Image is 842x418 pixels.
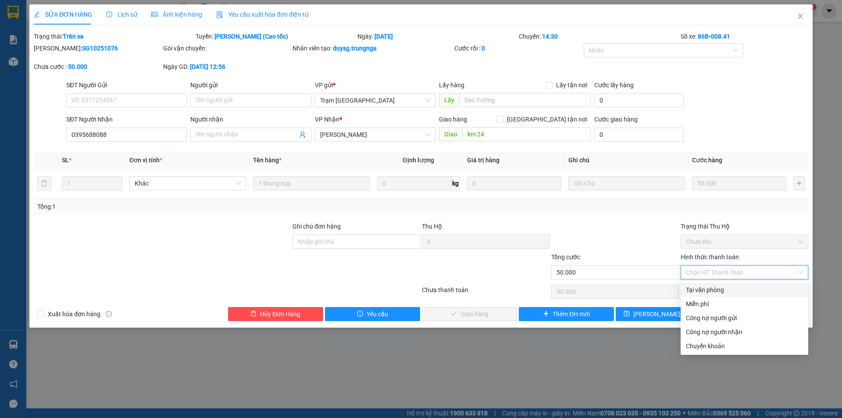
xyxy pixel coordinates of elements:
div: VP gửi [315,80,435,90]
span: VP Nhận [315,116,339,123]
div: SĐT Người Nhận [66,114,187,124]
button: plus [793,176,805,190]
span: Định lượng [403,157,434,164]
span: [GEOGRAPHIC_DATA] tận nơi [503,114,591,124]
div: Chuyến: [518,32,680,41]
div: Cước gửi hàng sẽ được ghi vào công nợ của người nhận [681,325,808,339]
span: Ảnh kiện hàng [151,11,202,18]
span: Trạm Sài Gòn [320,94,430,107]
span: Hủy Đơn Hàng [260,309,300,319]
span: Yêu cầu [367,309,388,319]
span: Chọn HT Thanh Toán [686,266,803,279]
b: 86B-008.41 [698,33,730,40]
span: plus [543,311,549,318]
span: Cước hàng [692,157,722,164]
span: Thêm ĐH mới [553,309,590,319]
span: Yêu cầu xuất hóa đơn điện tử [216,11,309,18]
span: exclamation-circle [357,311,363,318]
span: Chưa thu [686,235,803,248]
div: Nhân viên tạo: [293,43,453,53]
span: clock-circle [106,11,112,18]
span: SỬA ĐƠN HÀNG [34,11,92,18]
input: Cước giao hàng [594,128,684,142]
span: Lấy hàng [439,82,464,89]
b: [PERSON_NAME] (Cao tốc) [214,33,288,40]
span: Thu Hộ [422,223,442,230]
th: Ghi chú [565,152,689,169]
div: Ngày GD: [163,62,291,71]
label: Ghi chú đơn hàng [293,223,341,230]
button: delete [37,176,51,190]
span: Lấy [439,93,459,107]
span: Xuất hóa đơn hàng [44,309,104,319]
div: Cước rồi : [454,43,582,53]
span: Tên hàng [253,157,282,164]
input: 0 [467,176,561,190]
input: Dọc đường [462,127,591,141]
b: [DATE] 12:56 [190,63,225,70]
div: Công nợ người nhận [686,327,803,337]
div: Tuyến: [195,32,357,41]
b: 50.000 [68,63,87,70]
div: Chưa cước : [34,62,161,71]
div: Công nợ người gửi [686,313,803,323]
button: deleteHủy Đơn Hàng [228,307,323,321]
span: picture [151,11,157,18]
span: close [797,13,804,20]
span: Khác [135,177,241,190]
button: exclamation-circleYêu cầu [325,307,420,321]
span: Lịch sử [106,11,137,18]
b: duysg.trungnga [333,45,377,52]
span: user-add [299,131,306,138]
span: [PERSON_NAME] thay đổi [633,309,703,319]
span: Tổng cước [551,254,580,261]
b: 0 [482,45,485,52]
span: SL [62,157,69,164]
div: Tại văn phòng [686,285,803,295]
input: Ghi Chú [568,176,685,190]
div: [PERSON_NAME]: [34,43,161,53]
b: 14:30 [542,33,558,40]
span: kg [451,176,460,190]
label: Cước lấy hàng [594,82,634,89]
span: save [624,311,630,318]
b: [DATE] [375,33,393,40]
div: Ngày: [357,32,518,41]
input: Cước lấy hàng [594,93,684,107]
b: Trên xe [63,33,84,40]
span: Giao hàng [439,116,467,123]
input: Dọc đường [459,93,591,107]
span: Lấy tận nơi [553,80,591,90]
div: Chuyển khoản [686,341,803,351]
input: 0 [692,176,786,190]
span: Phan Thiết [320,128,430,141]
div: Gói vận chuyển: [163,43,291,53]
img: icon [216,11,223,18]
div: Miễn phí [686,299,803,309]
label: Cước giao hàng [594,116,638,123]
span: Giao [439,127,462,141]
b: SG10251076 [82,45,118,52]
div: Chưa thanh toán [421,285,550,300]
div: SĐT Người Gửi [66,80,187,90]
span: edit [34,11,40,18]
span: Đơn vị tính [129,157,162,164]
div: Người nhận [190,114,311,124]
button: save[PERSON_NAME] thay đổi [616,307,711,321]
span: delete [250,311,257,318]
input: VD: Bàn, Ghế [253,176,370,190]
div: Cước gửi hàng sẽ được ghi vào công nợ của người gửi [681,311,808,325]
label: Hình thức thanh toán [681,254,739,261]
input: Ghi chú đơn hàng [293,235,420,249]
div: Số xe: [680,32,809,41]
div: Người gửi [190,80,311,90]
button: checkGiao hàng [422,307,517,321]
div: Tổng: 1 [37,202,325,211]
div: Trạng thái: [33,32,195,41]
span: info-circle [106,311,112,317]
span: Giá trị hàng [467,157,499,164]
button: plusThêm ĐH mới [519,307,614,321]
div: Trạng thái Thu Hộ [681,222,808,231]
button: Close [788,4,813,29]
